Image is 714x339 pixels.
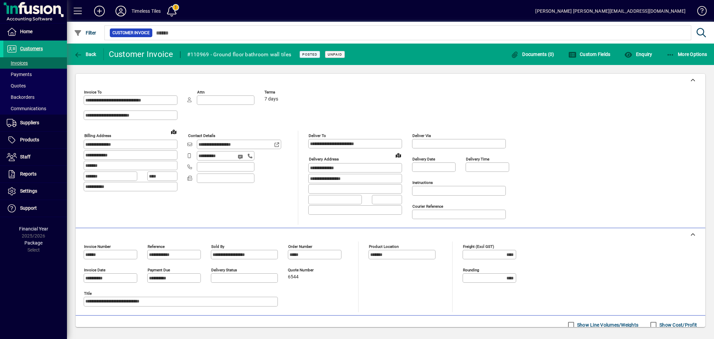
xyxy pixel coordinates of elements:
[511,52,554,57] span: Documents (0)
[309,133,326,138] mat-label: Deliver To
[74,52,96,57] span: Back
[132,6,161,16] div: Timeless Tiles
[24,240,43,246] span: Package
[288,268,328,272] span: Quote number
[72,48,98,60] button: Back
[3,103,67,114] a: Communications
[7,94,34,100] span: Backorders
[211,268,237,272] mat-label: Delivery status
[84,291,92,296] mat-label: Title
[20,46,43,51] span: Customers
[7,72,32,77] span: Payments
[7,60,28,66] span: Invoices
[112,29,150,36] span: Customer Invoice
[568,52,611,57] span: Custom Fields
[509,48,556,60] button: Documents (0)
[109,49,173,60] div: Customer Invoice
[72,27,98,39] button: Filter
[20,137,39,142] span: Products
[463,268,479,272] mat-label: Rounding
[412,204,443,209] mat-label: Courier Reference
[74,30,96,36] span: Filter
[84,90,102,94] mat-label: Invoice To
[20,120,39,125] span: Suppliers
[148,244,165,249] mat-label: Reference
[658,322,697,328] label: Show Cost/Profit
[233,149,249,165] button: Send SMS
[211,244,224,249] mat-label: Sold by
[168,126,179,137] a: View on map
[288,244,312,249] mat-label: Order number
[576,322,638,328] label: Show Line Volumes/Weights
[3,91,67,103] a: Backorders
[567,48,612,60] button: Custom Fields
[148,268,170,272] mat-label: Payment due
[3,166,67,183] a: Reports
[3,23,67,40] a: Home
[3,200,67,217] a: Support
[369,244,399,249] mat-label: Product location
[20,154,30,159] span: Staff
[412,180,433,185] mat-label: Instructions
[264,90,305,94] span: Terms
[302,52,317,57] span: Posted
[692,1,706,23] a: Knowledge Base
[666,52,707,57] span: More Options
[328,52,342,57] span: Unpaid
[84,244,111,249] mat-label: Invoice number
[264,96,278,102] span: 7 days
[3,69,67,80] a: Payments
[623,48,654,60] button: Enquiry
[412,157,435,161] mat-label: Delivery date
[393,150,404,160] a: View on map
[463,244,494,249] mat-label: Freight (excl GST)
[466,157,489,161] mat-label: Delivery time
[7,83,26,88] span: Quotes
[3,57,67,69] a: Invoices
[288,274,299,280] span: 6544
[20,205,37,211] span: Support
[7,106,46,111] span: Communications
[19,226,48,231] span: Financial Year
[3,80,67,91] a: Quotes
[110,5,132,17] button: Profile
[3,115,67,131] a: Suppliers
[187,49,292,60] div: #110969 - Ground floor bathroom wall tiles
[89,5,110,17] button: Add
[20,29,32,34] span: Home
[3,183,67,200] a: Settings
[3,132,67,148] a: Products
[67,48,104,60] app-page-header-button: Back
[3,149,67,165] a: Staff
[412,133,431,138] mat-label: Deliver via
[624,52,652,57] span: Enquiry
[20,188,37,194] span: Settings
[84,268,105,272] mat-label: Invoice date
[535,6,686,16] div: [PERSON_NAME] [PERSON_NAME][EMAIL_ADDRESS][DOMAIN_NAME]
[20,171,36,177] span: Reports
[665,48,709,60] button: More Options
[197,90,205,94] mat-label: Attn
